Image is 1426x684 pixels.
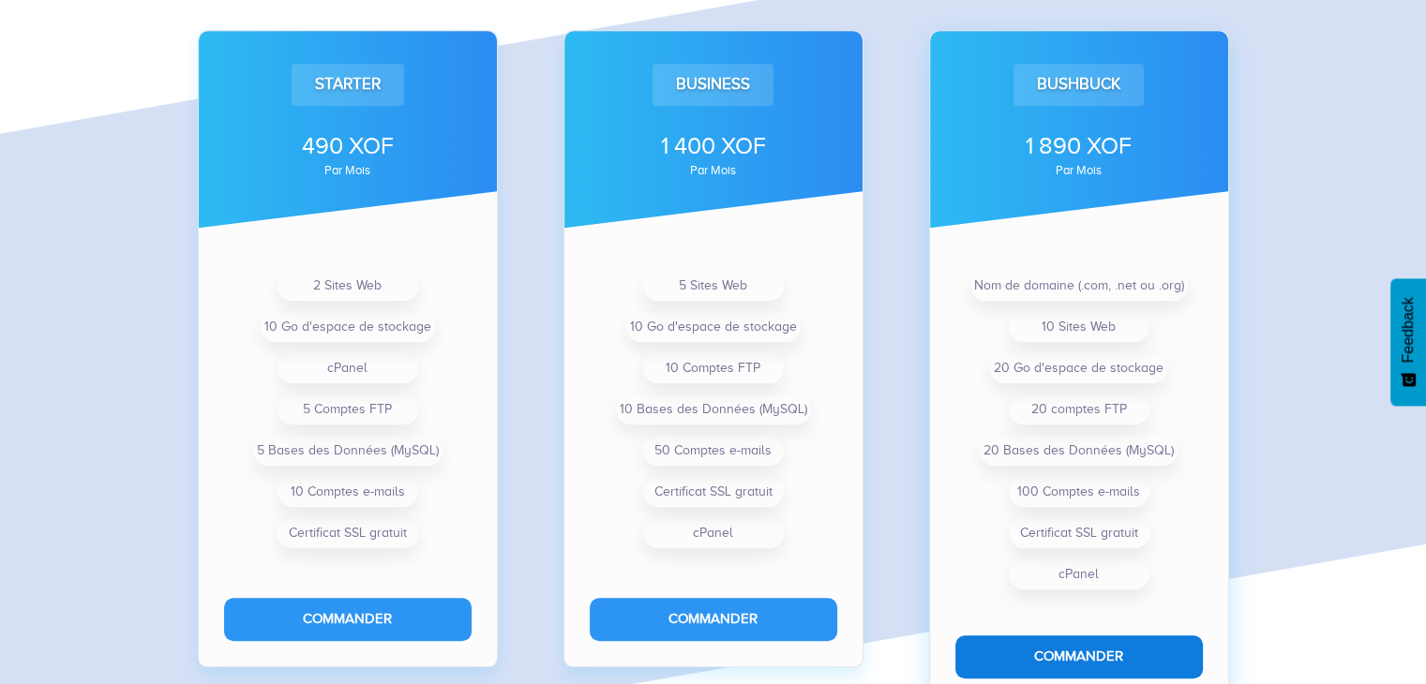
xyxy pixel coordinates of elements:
div: 1 890 XOF [955,129,1203,163]
li: 10 Comptes e-mails [278,477,418,507]
li: 20 Go d'espace de stockage [990,353,1167,383]
li: Certificat SSL gratuit [643,477,784,507]
li: Nom de domaine (.com, .net ou .org) [970,271,1188,301]
li: Certificat SSL gratuit [1009,518,1149,548]
button: Commander [224,598,472,640]
li: Certificat SSL gratuit [278,518,418,548]
li: 20 comptes FTP [1009,394,1149,424]
div: Business [653,64,773,105]
li: 10 Go d'espace de stockage [626,312,801,342]
li: cPanel [1009,559,1149,589]
li: 10 Sites Web [1009,312,1149,342]
li: cPanel [643,518,784,548]
iframe: Drift Widget Chat Controller [1332,590,1403,662]
div: par mois [590,165,837,176]
li: 20 Bases des Données (MySQL) [980,436,1178,466]
li: 5 Comptes FTP [278,394,418,424]
li: cPanel [278,353,418,383]
button: Feedback - Afficher l’enquête [1390,278,1426,406]
div: par mois [224,165,472,176]
li: 5 Bases des Données (MySQL) [253,436,443,466]
li: 10 Comptes FTP [643,353,784,383]
li: 50 Comptes e-mails [643,436,784,466]
span: Feedback [1400,297,1417,363]
li: 10 Go d'espace de stockage [261,312,435,342]
li: 2 Sites Web [278,271,418,301]
div: Bushbuck [1013,64,1144,105]
div: 490 XOF [224,129,472,163]
li: 100 Comptes e-mails [1009,477,1149,507]
li: 5 Sites Web [643,271,784,301]
div: 1 400 XOF [590,129,837,163]
li: 10 Bases des Données (MySQL) [616,394,811,424]
button: Commander [955,635,1203,677]
div: Starter [292,64,404,105]
button: Commander [590,598,837,640]
div: par mois [955,165,1203,176]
